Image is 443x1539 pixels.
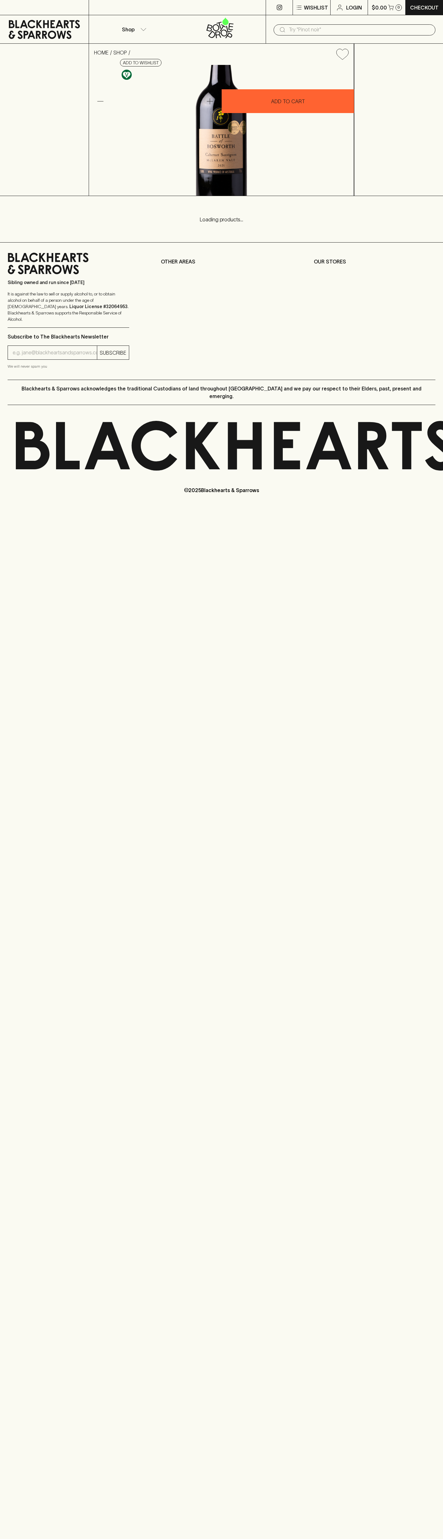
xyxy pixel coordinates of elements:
[289,25,430,35] input: Try "Pinot noir"
[122,26,135,33] p: Shop
[89,4,94,11] p: ⠀
[346,4,362,11] p: Login
[113,50,127,55] a: SHOP
[372,4,387,11] p: $0.00
[8,291,129,322] p: It is against the law to sell or supply alcohol to, or to obtain alcohol on behalf of a person un...
[6,216,437,223] p: Loading products...
[410,4,439,11] p: Checkout
[13,348,97,358] input: e.g. jane@blackheartsandsparrows.com.au
[314,258,435,265] p: OUR STORES
[89,65,354,196] img: 41211.png
[271,98,305,105] p: ADD TO CART
[97,346,129,359] button: SUBSCRIBE
[120,68,133,81] a: Made without the use of any animal products.
[304,4,328,11] p: Wishlist
[89,15,177,43] button: Shop
[8,333,129,340] p: Subscribe to The Blackhearts Newsletter
[334,46,351,62] button: Add to wishlist
[122,70,132,80] img: Vegan
[100,349,126,357] p: SUBSCRIBE
[8,279,129,286] p: Sibling owned and run since [DATE]
[222,89,354,113] button: ADD TO CART
[12,385,431,400] p: Blackhearts & Sparrows acknowledges the traditional Custodians of land throughout [GEOGRAPHIC_DAT...
[120,59,161,66] button: Add to wishlist
[397,6,400,9] p: 0
[8,363,129,370] p: We will never spam you
[161,258,282,265] p: OTHER AREAS
[94,50,109,55] a: HOME
[69,304,128,309] strong: Liquor License #32064953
